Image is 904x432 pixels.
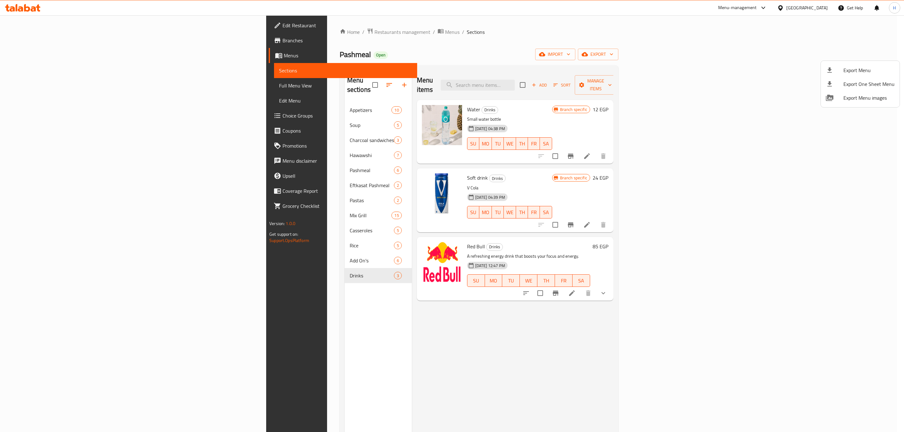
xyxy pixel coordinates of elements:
[821,91,900,105] li: Export Menu images
[843,66,895,74] span: Export Menu
[821,77,900,91] li: Export one sheet menu items
[821,63,900,77] li: Export menu items
[843,80,895,88] span: Export One Sheet Menu
[843,94,895,102] span: Export Menu images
